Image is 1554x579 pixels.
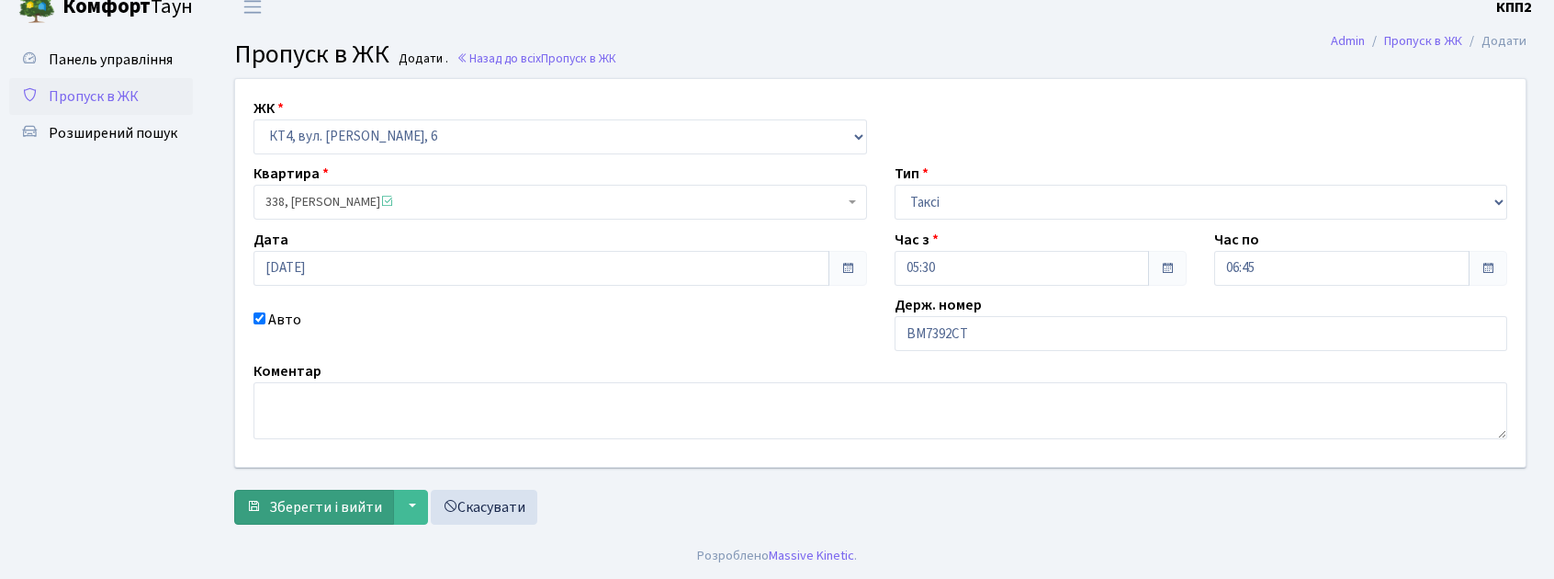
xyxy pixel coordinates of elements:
div: Розроблено . [697,546,857,566]
span: Панель управління [49,50,173,70]
input: АА1234АА [895,316,1508,351]
a: Massive Kinetic [769,546,854,565]
label: Авто [268,309,301,331]
label: Тип [895,163,929,185]
a: Розширений пошук [9,115,193,152]
span: Пропуск в ЖК [541,50,616,67]
span: Розширений пошук [49,123,177,143]
a: Скасувати [431,490,537,525]
label: Коментар [253,360,321,382]
span: Пропуск в ЖК [234,36,389,73]
li: Додати [1462,31,1526,51]
nav: breadcrumb [1303,22,1554,61]
span: 338, Чашник Володимир Олександрович <span class='la la-check-square text-success'></span> [265,193,844,211]
label: Держ. номер [895,294,982,316]
a: Пропуск в ЖК [9,78,193,115]
a: Пропуск в ЖК [1384,31,1462,51]
label: Час по [1214,229,1259,251]
span: Пропуск в ЖК [49,86,139,107]
a: Назад до всіхПропуск в ЖК [456,50,616,67]
label: Час з [895,229,939,251]
label: Дата [253,229,288,251]
span: 338, Чашник Володимир Олександрович <span class='la la-check-square text-success'></span> [253,185,867,220]
label: ЖК [253,97,284,119]
button: Зберегти і вийти [234,490,394,525]
label: Квартира [253,163,329,185]
a: Admin [1331,31,1365,51]
small: Додати . [395,51,448,67]
span: Зберегти і вийти [269,497,382,517]
a: Панель управління [9,41,193,78]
